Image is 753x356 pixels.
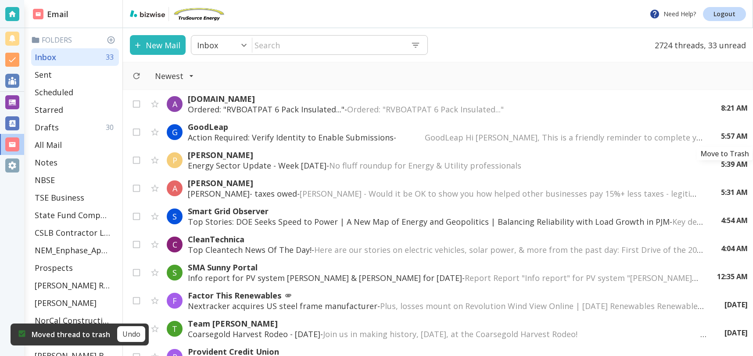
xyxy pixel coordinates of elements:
[188,122,703,132] p: GoodLeap
[717,272,748,281] p: 12:35 AM
[31,48,119,66] div: Inbox33
[146,66,203,86] button: Filter
[35,140,62,150] p: All Mail
[721,244,748,253] p: 4:04 AM
[31,66,119,83] div: Sent
[31,171,119,189] div: NBSE
[649,9,696,19] p: Need Help?
[347,104,668,115] span: Ordered: "RVBOATPAT 6 Pack Insulated..."͏ ‌ ͏ ‌ ͏ ‌ ͏ ‌ ͏ ‌ ͏ ‌ ͏ ‌ ͏ ‌ ͏ ‌ ͏ ‌ ͏ ‌ ͏ ‌ ͏ ‌ ͏ ‌ ͏...
[714,11,735,17] p: Logout
[32,330,110,339] p: Moved thread to trash
[35,175,55,185] p: NBSE
[188,93,703,104] p: [DOMAIN_NAME]
[172,295,177,306] p: F
[130,35,186,55] button: New Mail
[106,122,117,132] p: 30
[188,160,703,171] p: Energy Sector Update - Week [DATE] -
[172,267,177,278] p: S
[35,280,110,291] p: [PERSON_NAME] Residence
[35,122,59,133] p: Drafts
[172,127,178,137] p: G
[721,216,748,225] p: 4:54 AM
[188,150,703,160] p: [PERSON_NAME]
[31,136,119,154] div: All Mail
[35,263,73,273] p: Prospects
[188,188,703,199] p: [PERSON_NAME]- taxes owed -
[35,69,52,80] p: Sent
[172,99,177,109] p: A
[188,178,703,188] p: [PERSON_NAME]
[31,224,119,241] div: CSLB Contractor License
[188,206,703,216] p: Smart Grid Observer
[31,154,119,171] div: Notes
[35,157,57,168] p: Notes
[697,147,753,160] div: Move to Trash
[188,216,703,227] p: Top Stories: DOE Seeks Speed to Power | A New Map of Energy and Geopolitics | Balancing Reliabili...
[117,326,145,342] button: Undo
[703,7,746,21] a: Logout
[106,52,117,62] p: 33
[31,83,119,101] div: Scheduled
[721,103,748,113] p: 8:21 AM
[33,9,43,19] img: DashboardSidebarEmail.svg
[721,159,748,169] p: 5:39 AM
[724,300,748,309] p: [DATE]
[172,183,177,194] p: A
[188,104,703,115] p: Ordered: "RVBOATPAT 6 Pack Insulated..." -
[323,329,718,339] span: Join us in making history, [DATE], at the Coarsegold Harvest Rodeo! ͏ ͏ ͏ ͏ ͏ ͏ ͏ ͏ ͏ ͏ ͏ ͏ ͏ ͏ ͏...
[35,298,97,308] p: [PERSON_NAME]
[129,68,144,84] button: Refresh
[188,234,703,245] p: CleanTechnica
[329,160,681,171] span: No fluff roundup for Energy & Utility professionals ͏ ͏ ͏ ͏ ͏ ͏ ͏ ͏ ͏ ͏ ͏ ͏ ͏ ͏ ͏ ͏ ͏ ͏ ͏ ͏ ͏ ͏ ͏...
[188,132,703,143] p: Action Required: Verify Identity to Enable Submissions -
[35,52,56,62] p: Inbox
[31,259,119,277] div: Prospects
[721,187,748,197] p: 5:31 AM
[172,324,177,334] p: T
[130,10,165,17] img: bizwise
[252,36,404,54] input: Search
[724,328,748,338] p: [DATE]
[188,262,699,273] p: SMA Sunny Portal
[31,119,119,136] div: Drafts30
[172,211,177,222] p: S
[188,301,707,311] p: Nextracker acquires US steel frame manufacturer -
[35,210,110,220] p: State Fund Compensation
[35,245,110,255] p: NEM_Enphase_Applications
[31,189,119,206] div: TSE Business
[31,241,119,259] div: NEM_Enphase_Applications
[649,35,746,55] p: 2724 threads, 33 unread
[33,8,68,20] h2: Email
[188,245,703,255] p: Top Cleantech News Of The Day! -
[31,294,119,312] div: [PERSON_NAME]
[35,192,84,203] p: TSE Business
[35,315,110,326] p: NorCal Construction
[172,7,225,21] img: TruSource Energy, Inc.
[188,273,699,283] p: Info report for PV system [PERSON_NAME] & [PERSON_NAME] for [DATE] -
[188,318,707,329] p: Team [PERSON_NAME]
[35,104,63,115] p: Starred
[188,290,707,301] p: Factor This Renewables
[172,155,177,165] p: P
[35,87,73,97] p: Scheduled
[35,227,110,238] p: CSLB Contractor License
[31,206,119,224] div: State Fund Compensation
[172,239,177,250] p: C
[197,40,218,50] p: Inbox
[31,312,119,329] div: NorCal Construction
[721,131,748,141] p: 5:57 AM
[31,277,119,294] div: [PERSON_NAME] Residence
[31,101,119,119] div: Starred
[188,329,707,339] p: Coarsegold Harvest Rodeo - [DATE] -
[31,35,119,45] p: Folders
